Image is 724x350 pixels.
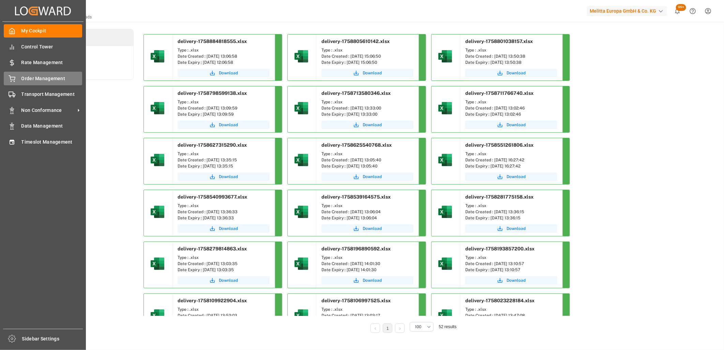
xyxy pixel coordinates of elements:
[178,246,247,251] span: delivery-1758279814863.xlsx
[178,142,247,148] span: delivery-1758627315290.xlsx
[178,59,270,65] div: Date Expiry : [DATE] 12:06:58
[321,194,391,200] span: delivery-1758539164575.xlsx
[178,261,270,267] div: Date Created : [DATE] 13:03:35
[21,75,82,82] span: Order Management
[178,276,270,285] button: Download
[321,312,413,319] div: Date Created : [DATE] 13:03:17
[465,151,557,157] div: Type : .xlsx
[387,326,389,331] a: 1
[670,3,685,19] button: show 101 new notifications
[293,307,310,324] img: microsoft-excel-2019--v1.png
[219,122,238,128] span: Download
[465,209,557,215] div: Date Created : [DATE] 13:36:15
[465,163,557,169] div: Date Expiry : [DATE] 16:27:42
[321,298,391,303] span: delivery-1758106997525.xlsx
[4,135,82,148] a: Timeslot Management
[321,53,413,59] div: Date Created : [DATE] 15:06:50
[178,151,270,157] div: Type : .xlsx
[465,53,557,59] div: Date Created : [DATE] 13:50:38
[321,151,413,157] div: Type : .xlsx
[465,111,557,117] div: Date Expiry : [DATE] 13:02:46
[437,307,453,324] img: microsoft-excel-2019--v1.png
[178,53,270,59] div: Date Created : [DATE] 13:06:58
[465,194,533,200] span: delivery-1758281775158.xlsx
[21,138,82,146] span: Timeslot Management
[437,204,453,220] img: microsoft-excel-2019--v1.png
[465,215,557,221] div: Date Expiry : [DATE] 13:36:15
[465,306,557,312] div: Type : .xlsx
[321,254,413,261] div: Type : .xlsx
[676,4,686,11] span: 99+
[321,209,413,215] div: Date Created : [DATE] 13:06:04
[321,306,413,312] div: Type : .xlsx
[321,261,413,267] div: Date Created : [DATE] 14:01:30
[321,39,390,44] span: delivery-1758805610142.xlsx
[178,209,270,215] div: Date Created : [DATE] 13:36:33
[321,215,413,221] div: Date Expiry : [DATE] 13:06:04
[321,173,413,181] a: Download
[465,276,557,285] button: Download
[465,47,557,53] div: Type : .xlsx
[437,48,453,64] img: microsoft-excel-2019--v1.png
[439,324,456,329] span: 52 results
[4,56,82,69] a: Rate Management
[219,277,238,283] span: Download
[465,69,557,77] button: Download
[321,105,413,111] div: Date Created : [DATE] 13:33:00
[219,70,238,76] span: Download
[437,100,453,116] img: microsoft-excel-2019--v1.png
[465,246,534,251] span: delivery-1758193857200.xlsx
[149,256,166,272] img: microsoft-excel-2019--v1.png
[383,323,392,333] li: 1
[321,90,391,96] span: delivery-1758713580346.xlsx
[4,40,82,53] a: Control Tower
[507,277,526,283] span: Download
[149,307,166,324] img: microsoft-excel-2019--v1.png
[149,100,166,116] img: microsoft-excel-2019--v1.png
[685,3,700,19] button: Help Center
[219,174,238,180] span: Download
[178,111,270,117] div: Date Expiry : [DATE] 13:09:59
[178,224,270,233] button: Download
[321,69,413,77] button: Download
[395,323,405,333] li: Next Page
[178,99,270,105] div: Type : .xlsx
[465,173,557,181] button: Download
[321,99,413,105] div: Type : .xlsx
[21,43,82,50] span: Control Tower
[363,225,382,232] span: Download
[149,48,166,64] img: microsoft-excel-2019--v1.png
[4,24,82,38] a: My Cockpit
[465,99,557,105] div: Type : .xlsx
[465,254,557,261] div: Type : .xlsx
[321,224,413,233] a: Download
[178,194,247,200] span: delivery-1758540993677.xlsx
[21,122,82,130] span: Data Management
[465,39,533,44] span: delivery-1758801038157.xlsx
[178,121,270,129] button: Download
[321,203,413,209] div: Type : .xlsx
[321,276,413,285] button: Download
[507,70,526,76] span: Download
[465,59,557,65] div: Date Expiry : [DATE] 13:50:38
[178,69,270,77] button: Download
[293,48,310,64] img: microsoft-excel-2019--v1.png
[4,119,82,133] a: Data Management
[415,324,421,330] span: 100
[371,323,380,333] li: Previous Page
[178,163,270,169] div: Date Expiry : [DATE] 13:35:15
[22,335,83,342] span: Sidebar Settings
[465,224,557,233] button: Download
[587,4,670,17] button: Melitta Europa GmbH & Co. KG
[437,152,453,168] img: microsoft-excel-2019--v1.png
[465,121,557,129] button: Download
[178,215,270,221] div: Date Expiry : [DATE] 13:36:33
